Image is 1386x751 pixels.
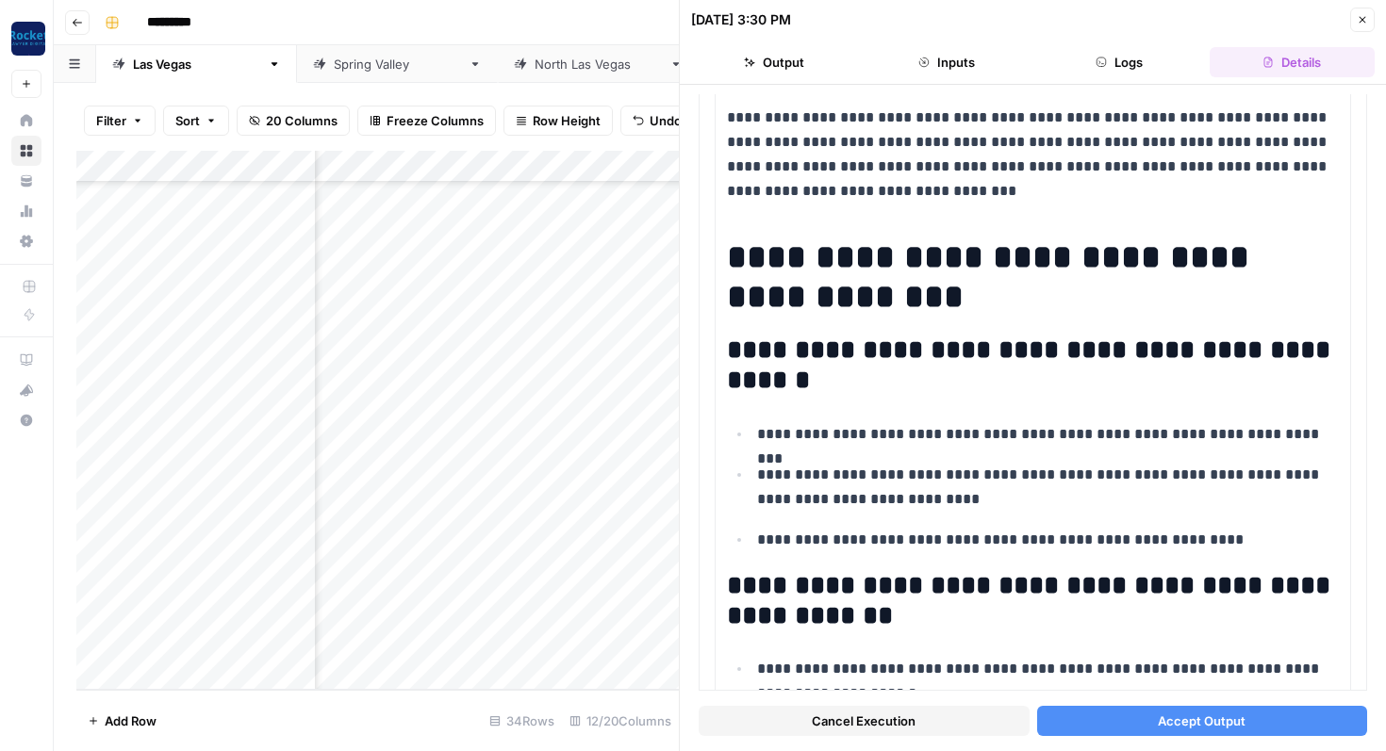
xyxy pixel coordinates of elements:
[11,375,41,405] button: What's new?
[1158,711,1246,730] span: Accept Output
[620,106,694,136] button: Undo
[482,706,562,736] div: 34 Rows
[1210,47,1375,77] button: Details
[11,15,41,62] button: Workspace: Rocket Pilots
[175,111,200,130] span: Sort
[503,106,613,136] button: Row Height
[1037,706,1368,736] button: Accept Output
[96,45,297,83] a: [GEOGRAPHIC_DATA]
[133,55,260,73] div: [GEOGRAPHIC_DATA]
[498,45,699,83] a: [GEOGRAPHIC_DATA]
[11,226,41,256] a: Settings
[84,106,156,136] button: Filter
[357,106,496,136] button: Freeze Columns
[11,166,41,196] a: Your Data
[12,376,41,404] div: What's new?
[562,706,679,736] div: 12/20 Columns
[864,47,1029,77] button: Inputs
[11,136,41,166] a: Browse
[334,55,461,73] div: [GEOGRAPHIC_DATA]
[1037,47,1202,77] button: Logs
[96,111,126,130] span: Filter
[237,106,350,136] button: 20 Columns
[691,47,856,77] button: Output
[691,10,791,29] div: [DATE] 3:30 PM
[699,706,1030,736] button: Cancel Execution
[11,22,45,56] img: Rocket Pilots Logo
[11,196,41,226] a: Usage
[535,55,662,73] div: [GEOGRAPHIC_DATA]
[11,345,41,375] a: AirOps Academy
[11,405,41,435] button: Help + Support
[297,45,498,83] a: [GEOGRAPHIC_DATA]
[266,111,338,130] span: 20 Columns
[650,111,682,130] span: Undo
[105,711,157,730] span: Add Row
[812,711,916,730] span: Cancel Execution
[533,111,601,130] span: Row Height
[11,106,41,136] a: Home
[76,706,168,736] button: Add Row
[163,106,229,136] button: Sort
[387,111,484,130] span: Freeze Columns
